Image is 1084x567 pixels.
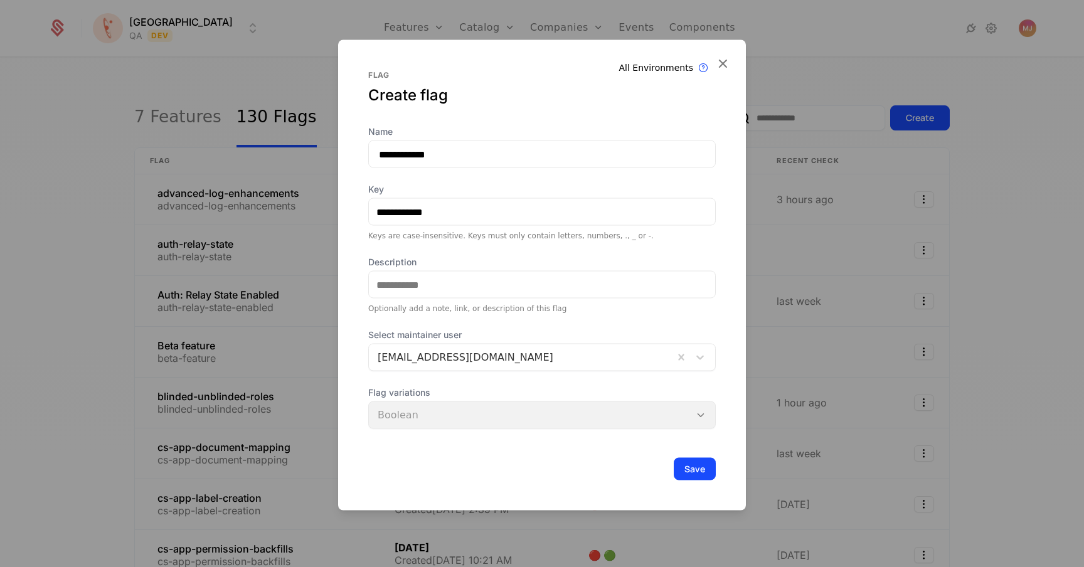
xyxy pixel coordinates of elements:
[368,70,716,80] div: Flag
[674,458,716,480] button: Save
[368,85,716,105] div: Create flag
[368,183,716,196] label: Key
[368,125,716,138] label: Name
[619,61,694,74] div: All Environments
[368,256,716,268] label: Description
[368,231,716,241] div: Keys are case-insensitive. Keys must only contain letters, numbers, ., _ or -.
[368,329,716,341] span: Select maintainer user
[368,386,716,399] span: Flag variations
[368,304,716,314] div: Optionally add a note, link, or description of this flag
